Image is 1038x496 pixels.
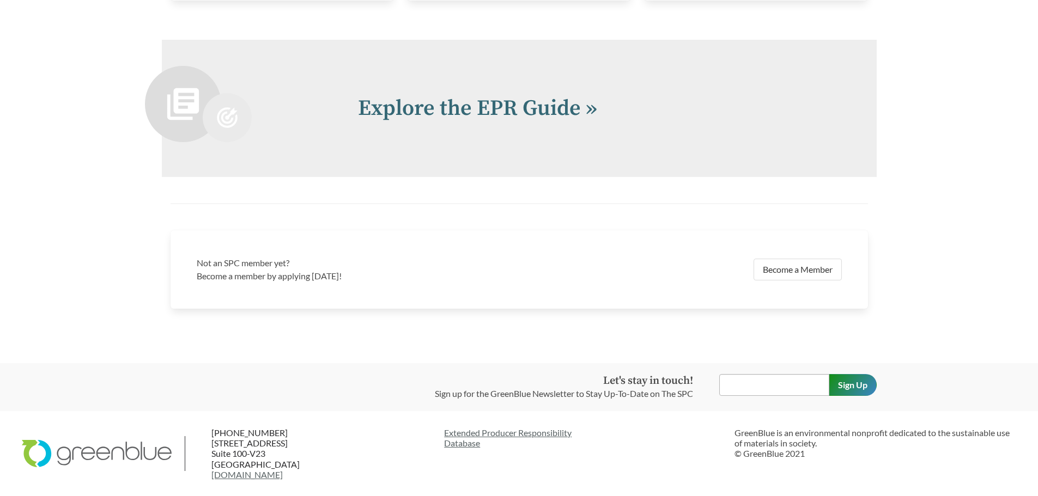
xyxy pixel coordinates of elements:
[444,427,726,448] a: Extended Producer ResponsibilityDatabase
[735,427,1016,459] p: GreenBlue is an environmental nonprofit dedicated to the sustainable use of materials in society....
[358,95,597,122] a: Explore the EPR Guide »
[829,374,877,396] input: Sign Up
[435,387,693,400] p: Sign up for the GreenBlue Newsletter to Stay Up-To-Date on The SPC
[197,270,513,283] p: Become a member by applying [DATE]!
[603,374,693,388] strong: Let's stay in touch!
[211,469,283,480] a: [DOMAIN_NAME]
[211,427,343,480] p: [PHONE_NUMBER] [STREET_ADDRESS] Suite 100-V23 [GEOGRAPHIC_DATA]
[754,259,842,280] a: Become a Member
[197,256,513,270] h3: Not an SPC member yet?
